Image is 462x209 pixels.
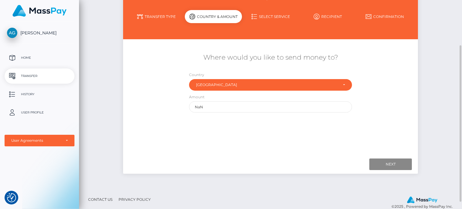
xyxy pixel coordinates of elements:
a: Confirmation [356,11,413,22]
span: [PERSON_NAME] [5,30,74,36]
img: Revisit consent button [7,193,16,202]
a: Select Service [242,11,299,22]
div: Country & Amount [185,10,242,23]
button: Canada [189,79,352,91]
p: User Profile [7,108,72,117]
p: History [7,90,72,99]
input: Amount to send in undefined (Maximum: undefined) [189,101,352,113]
input: Next [369,158,412,170]
button: Consent Preferences [7,193,16,202]
a: Transfer Type [128,11,185,22]
a: Privacy Policy [116,195,153,204]
a: Recipient [299,11,356,22]
a: Home [5,50,74,65]
a: History [5,87,74,102]
label: Amount [189,94,205,100]
button: User Agreements [5,135,74,146]
div: User Agreements [11,138,61,143]
a: Country & Amount [185,11,242,27]
p: Transfer [7,71,72,81]
div: [GEOGRAPHIC_DATA] [196,82,338,87]
a: Contact Us [86,195,115,204]
h5: Where would you like to send money to? [128,53,413,62]
label: Country [189,72,204,78]
a: User Profile [5,105,74,120]
a: Transfer [5,68,74,84]
img: MassPay [407,197,437,203]
img: MassPay [12,5,67,17]
p: Home [7,53,72,62]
